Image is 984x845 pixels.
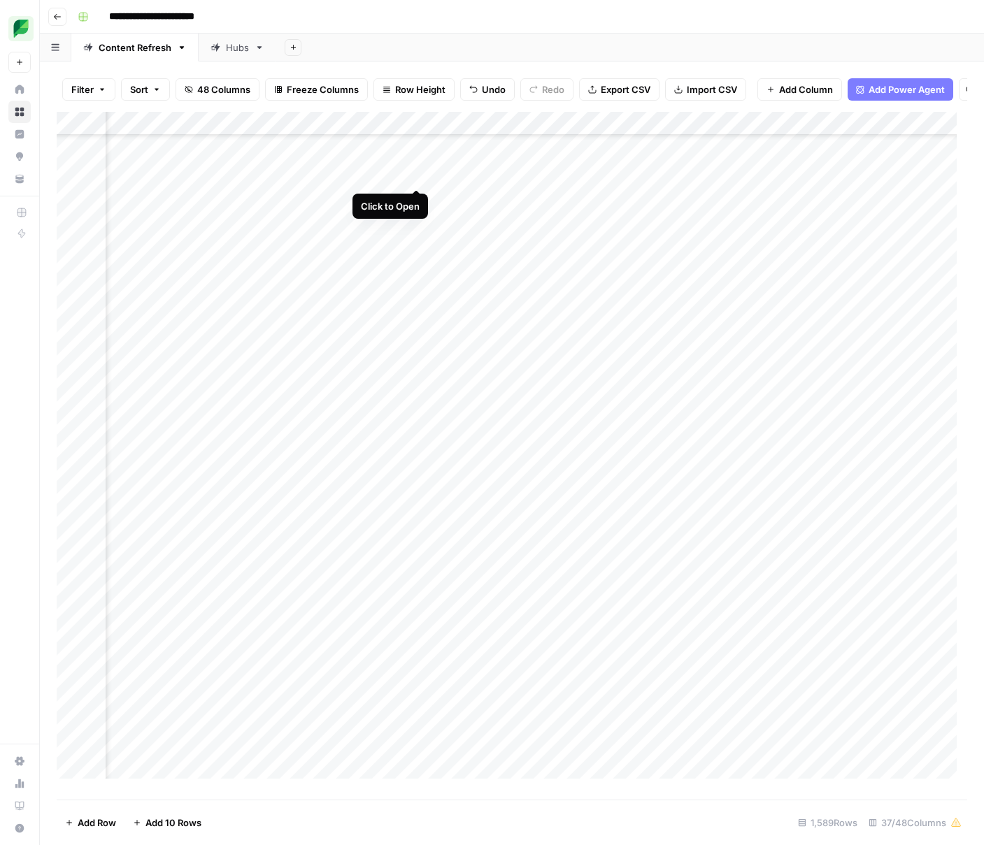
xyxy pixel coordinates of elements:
button: Add Column [757,78,842,101]
span: Add Row [78,816,116,830]
span: 48 Columns [197,82,250,96]
button: 48 Columns [176,78,259,101]
a: Insights [8,123,31,145]
div: 37/48 Columns [863,811,967,834]
span: Freeze Columns [287,82,359,96]
button: Add 10 Rows [124,811,210,834]
a: Usage [8,772,31,795]
a: Settings [8,750,31,772]
a: Content Refresh [71,34,199,62]
span: Import CSV [687,82,737,96]
img: SproutSocial Logo [8,16,34,41]
button: Sort [121,78,170,101]
div: 1,589 Rows [792,811,863,834]
button: Freeze Columns [265,78,368,101]
button: Undo [460,78,515,101]
a: Browse [8,101,31,123]
button: Export CSV [579,78,659,101]
button: Workspace: SproutSocial [8,11,31,46]
a: Hubs [199,34,276,62]
a: Learning Hub [8,795,31,817]
span: Add 10 Rows [145,816,201,830]
button: Help + Support [8,817,31,839]
div: Click to Open [361,199,420,213]
span: Add Power Agent [869,82,945,96]
button: Add Row [57,811,124,834]
div: Hubs [226,41,249,55]
button: Filter [62,78,115,101]
span: Filter [71,82,94,96]
div: Content Refresh [99,41,171,55]
a: Home [8,78,31,101]
span: Export CSV [601,82,650,96]
button: Import CSV [665,78,746,101]
button: Row Height [373,78,455,101]
button: Add Power Agent [848,78,953,101]
span: Sort [130,82,148,96]
a: Your Data [8,168,31,190]
span: Row Height [395,82,445,96]
span: Redo [542,82,564,96]
span: Add Column [779,82,833,96]
a: Opportunities [8,145,31,168]
span: Undo [482,82,506,96]
button: Redo [520,78,573,101]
